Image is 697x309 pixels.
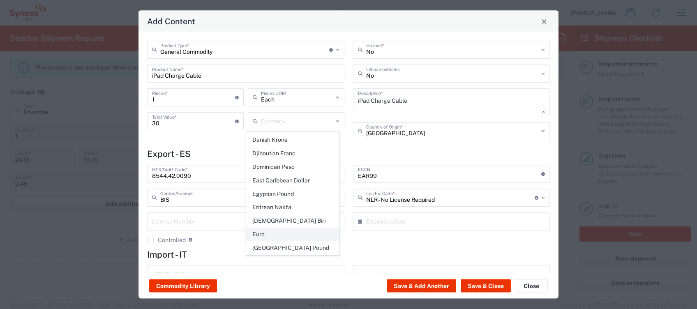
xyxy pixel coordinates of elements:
button: Commodity Library [149,279,217,293]
span: Dominican Peso [247,161,339,173]
button: Close [538,16,550,27]
span: Egyptian Pound [247,188,339,201]
button: Close [515,279,548,293]
h4: Add Content [147,15,195,27]
span: East Caribbean Dollar [247,174,339,187]
h4: Export - ES [147,149,550,159]
span: Eritrean Nakfa [247,201,339,214]
span: Djiboutian Franc [247,147,339,160]
span: Fijian Dollar [247,255,339,268]
h4: Import - IT [147,249,550,260]
span: Euro [247,228,339,241]
label: Controlled [147,237,186,243]
span: Danish Krone [247,134,339,146]
span: [GEOGRAPHIC_DATA] Pound [247,242,339,254]
button: Save & Add Another [387,279,456,293]
span: [DEMOGRAPHIC_DATA] Birr [247,214,339,227]
button: Save & Close [461,279,511,293]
